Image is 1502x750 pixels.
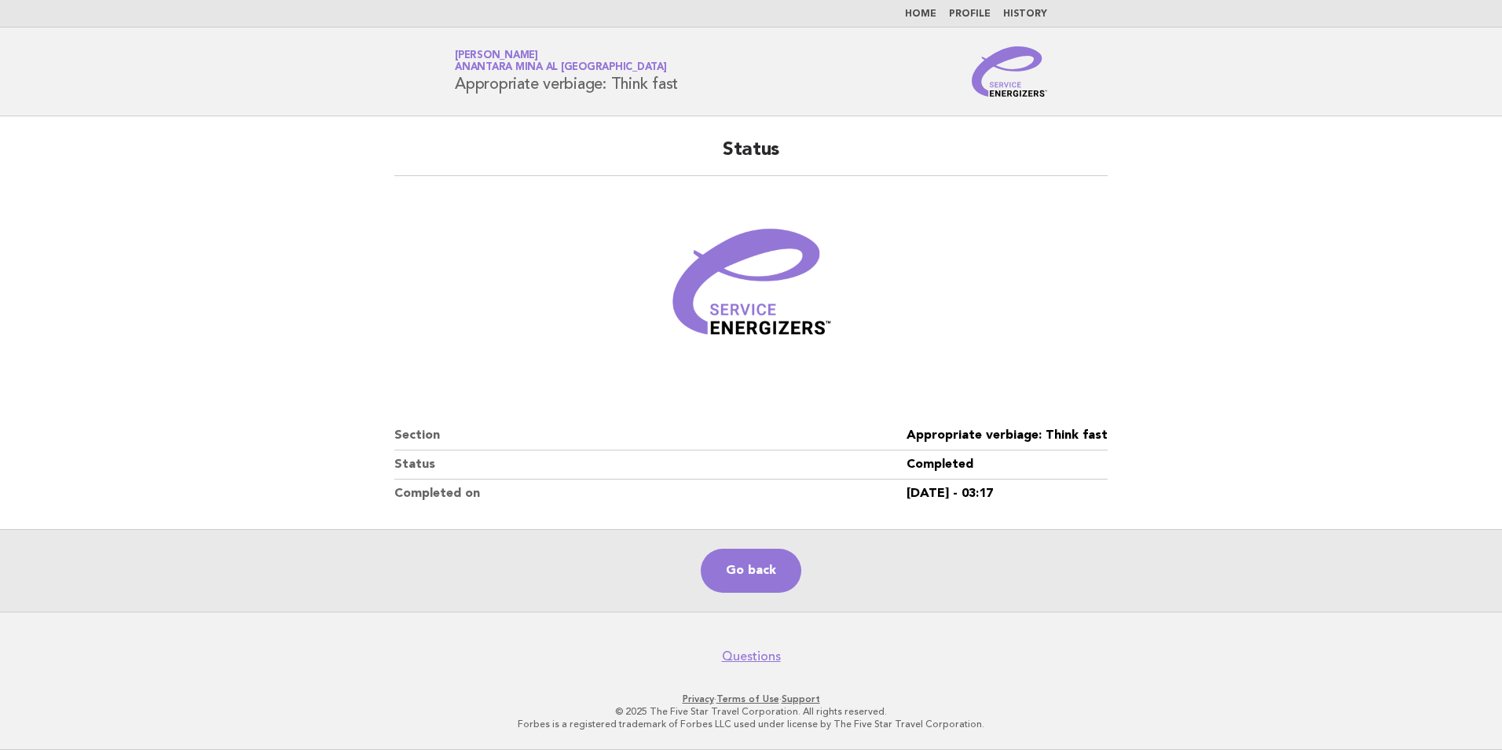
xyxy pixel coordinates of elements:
dt: Status [394,450,907,480]
dt: Section [394,421,907,450]
a: Questions [722,649,781,664]
dt: Completed on [394,480,907,508]
a: Go back [701,549,801,593]
p: © 2025 The Five Star Travel Corporation. All rights reserved. [270,705,1232,718]
a: [PERSON_NAME]Anantara Mina al [GEOGRAPHIC_DATA] [455,50,667,72]
a: History [1003,9,1047,19]
img: Verified [657,195,845,384]
img: Service Energizers [972,46,1047,97]
a: Terms of Use [716,693,779,704]
a: Support [782,693,820,704]
dd: Appropriate verbiage: Think fast [907,421,1108,450]
p: · · [270,693,1232,705]
a: Profile [949,9,991,19]
a: Privacy [683,693,714,704]
dd: [DATE] - 03:17 [907,480,1108,508]
span: Anantara Mina al [GEOGRAPHIC_DATA] [455,63,667,73]
h2: Status [394,138,1108,176]
h1: Appropriate verbiage: Think fast [455,51,678,92]
a: Home [905,9,936,19]
dd: Completed [907,450,1108,480]
p: Forbes is a registered trademark of Forbes LLC used under license by The Five Star Travel Corpora... [270,718,1232,730]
